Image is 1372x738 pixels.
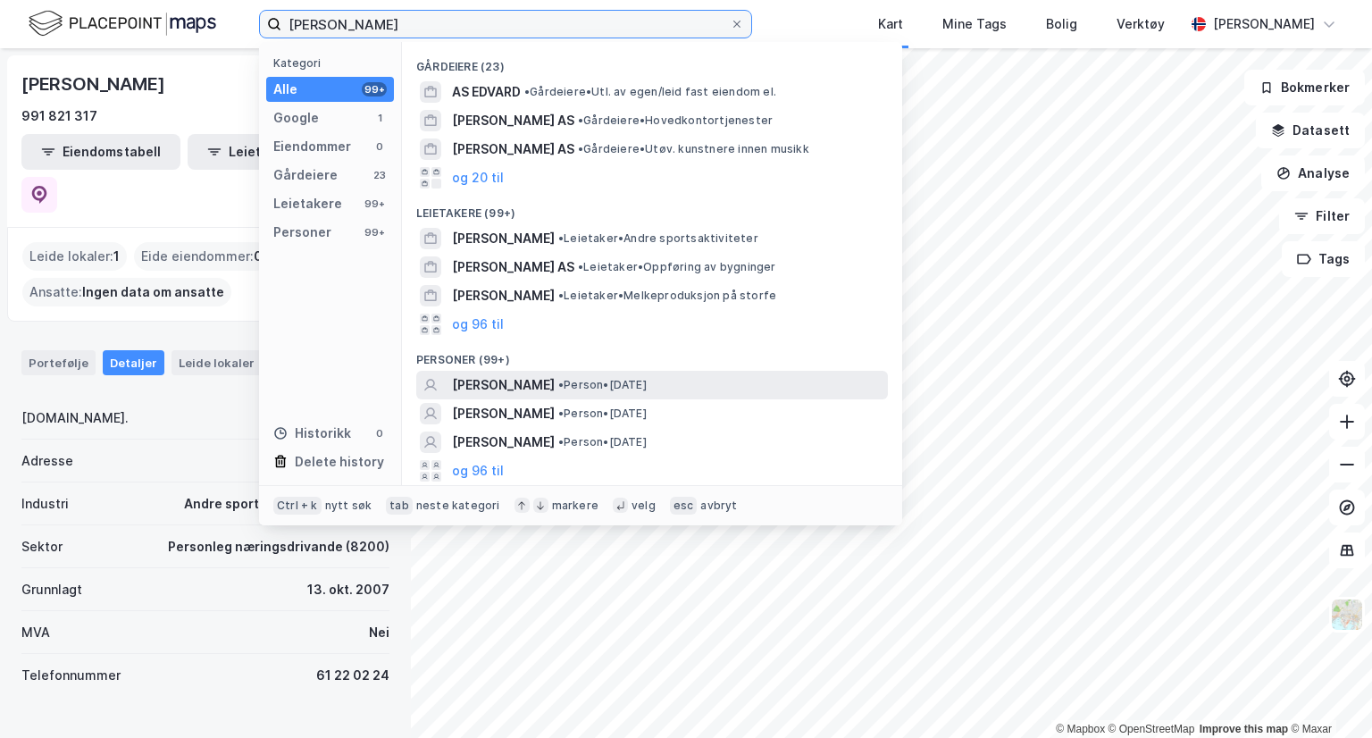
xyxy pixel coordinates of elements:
[524,85,530,98] span: •
[21,622,50,643] div: MVA
[273,56,394,70] div: Kategori
[29,8,216,39] img: logo.f888ab2527a4732fd821a326f86c7f29.svg
[21,70,168,98] div: [PERSON_NAME]
[452,285,555,306] span: [PERSON_NAME]
[1330,598,1364,632] img: Z
[558,231,758,246] span: Leietaker • Andre sportsaktiviteter
[273,107,319,129] div: Google
[552,499,598,513] div: markere
[558,435,647,449] span: Person • [DATE]
[316,665,389,686] div: 61 22 02 24
[558,231,564,245] span: •
[452,228,555,249] span: [PERSON_NAME]
[1056,723,1105,735] a: Mapbox
[21,493,69,515] div: Industri
[1279,198,1365,234] button: Filter
[362,197,387,211] div: 99+
[578,260,583,273] span: •
[558,289,776,303] span: Leietaker • Melkeproduksjon på storfe
[325,499,372,513] div: nytt søk
[1117,13,1165,35] div: Verktøy
[273,136,351,157] div: Eiendommer
[21,105,97,127] div: 991 821 317
[578,113,773,128] span: Gårdeiere • Hovedkontortjenester
[21,536,63,558] div: Sektor
[254,246,263,267] span: 0
[273,497,322,515] div: Ctrl + k
[82,281,224,303] span: Ingen data om ansatte
[22,242,127,271] div: Leide lokaler :
[452,460,504,482] button: og 96 til
[21,134,180,170] button: Eiendomstabell
[1200,723,1288,735] a: Improve this map
[1213,13,1315,35] div: [PERSON_NAME]
[578,113,583,127] span: •
[362,225,387,239] div: 99+
[168,536,389,558] div: Personleg næringsdrivande (8200)
[452,403,555,424] span: [PERSON_NAME]
[22,278,231,306] div: Ansatte :
[1244,70,1365,105] button: Bokmerker
[558,407,647,421] span: Person • [DATE]
[452,314,504,335] button: og 96 til
[558,407,564,420] span: •
[295,451,384,473] div: Delete history
[273,193,342,214] div: Leietakere
[273,79,297,100] div: Alle
[558,378,647,392] span: Person • [DATE]
[184,493,389,515] div: Andre sportsaktiviteter (93.190)
[21,407,129,429] div: [DOMAIN_NAME].
[258,354,276,372] div: 1
[578,142,583,155] span: •
[171,350,283,375] div: Leide lokaler
[372,168,387,182] div: 23
[878,13,903,35] div: Kart
[369,622,389,643] div: Nei
[452,256,574,278] span: [PERSON_NAME] AS
[524,85,776,99] span: Gårdeiere • Utl. av egen/leid fast eiendom el.
[372,426,387,440] div: 0
[452,167,504,189] button: og 20 til
[1046,13,1077,35] div: Bolig
[1261,155,1365,191] button: Analyse
[188,134,347,170] button: Leietakertabell
[281,11,730,38] input: Søk på adresse, matrikkel, gårdeiere, leietakere eller personer
[452,81,521,103] span: AS EDVARD
[402,339,902,371] div: Personer (99+)
[452,432,555,453] span: [PERSON_NAME]
[558,289,564,302] span: •
[578,142,809,156] span: Gårdeiere • Utøv. kunstnere innen musikk
[670,497,698,515] div: esc
[1256,113,1365,148] button: Datasett
[362,82,387,96] div: 99+
[21,579,82,600] div: Grunnlagt
[21,450,73,472] div: Adresse
[273,164,338,186] div: Gårdeiere
[1282,241,1365,277] button: Tags
[307,579,389,600] div: 13. okt. 2007
[103,350,164,375] div: Detaljer
[700,499,737,513] div: avbryt
[452,110,574,131] span: [PERSON_NAME] AS
[273,423,351,444] div: Historikk
[372,111,387,125] div: 1
[942,13,1007,35] div: Mine Tags
[113,246,120,267] span: 1
[386,497,413,515] div: tab
[402,46,902,78] div: Gårdeiere (23)
[452,138,574,160] span: [PERSON_NAME] AS
[558,435,564,449] span: •
[452,374,555,396] span: [PERSON_NAME]
[1283,652,1372,738] iframe: Chat Widget
[21,665,121,686] div: Telefonnummer
[558,378,564,391] span: •
[632,499,656,513] div: velg
[1283,652,1372,738] div: Kontrollprogram for chat
[578,260,776,274] span: Leietaker • Oppføring av bygninger
[21,350,96,375] div: Portefølje
[1108,723,1195,735] a: OpenStreetMap
[134,242,270,271] div: Eide eiendommer :
[402,192,902,224] div: Leietakere (99+)
[273,222,331,243] div: Personer
[416,499,500,513] div: neste kategori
